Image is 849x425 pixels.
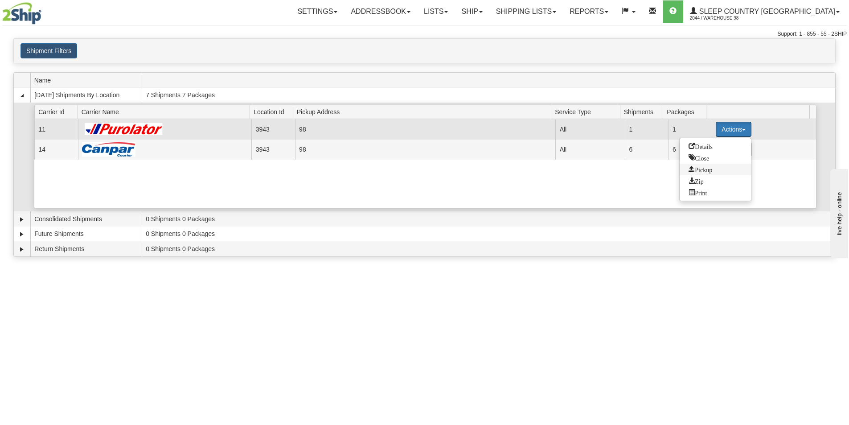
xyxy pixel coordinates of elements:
[489,0,563,23] a: Shipping lists
[697,8,835,15] span: Sleep Country [GEOGRAPHIC_DATA]
[142,211,835,227] td: 0 Shipments 0 Packages
[34,119,78,139] td: 11
[7,8,82,14] div: live help - online
[30,87,142,103] td: [DATE] Shipments By Location
[30,211,142,227] td: Consolidated Shipments
[563,0,615,23] a: Reports
[2,30,847,38] div: Support: 1 - 855 - 55 - 2SHIP
[30,241,142,256] td: Return Shipments
[295,119,556,139] td: 98
[17,215,26,224] a: Expand
[689,189,707,195] span: Print
[680,140,751,152] a: Go to Details view
[680,175,751,187] a: Zip and Download All Shipping Documents
[680,164,751,175] a: Request a carrier pickup
[34,140,78,160] td: 14
[417,0,455,23] a: Lists
[624,105,663,119] span: Shipments
[17,230,26,239] a: Expand
[344,0,417,23] a: Addressbook
[680,187,751,198] a: Print or Download All Shipping Documents in one file
[455,0,489,23] a: Ship
[667,105,706,119] span: Packages
[689,143,713,149] span: Details
[690,14,757,23] span: 2044 / Warehouse 98
[689,154,709,161] span: Close
[82,142,135,157] img: Canpar
[669,119,712,139] td: 1
[254,105,293,119] span: Location Id
[82,105,250,119] span: Carrier Name
[295,140,556,160] td: 98
[142,227,835,242] td: 0 Shipments 0 Packages
[625,140,668,160] td: 6
[82,123,166,135] img: Purolator
[297,105,551,119] span: Pickup Address
[291,0,344,23] a: Settings
[669,140,712,160] td: 6
[683,0,846,23] a: Sleep Country [GEOGRAPHIC_DATA] 2044 / Warehouse 98
[689,177,703,184] span: Zip
[34,73,142,87] span: Name
[680,152,751,164] a: Close this group
[716,122,751,137] button: Actions
[555,119,625,139] td: All
[555,140,625,160] td: All
[2,2,41,25] img: logo2044.jpg
[251,119,295,139] td: 3943
[38,105,78,119] span: Carrier Id
[251,140,295,160] td: 3943
[30,227,142,242] td: Future Shipments
[142,87,835,103] td: 7 Shipments 7 Packages
[142,241,835,256] td: 0 Shipments 0 Packages
[555,105,620,119] span: Service Type
[625,119,668,139] td: 1
[828,167,848,258] iframe: chat widget
[689,166,712,172] span: Pickup
[21,43,77,58] button: Shipment Filters
[17,245,26,254] a: Expand
[17,91,26,100] a: Collapse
